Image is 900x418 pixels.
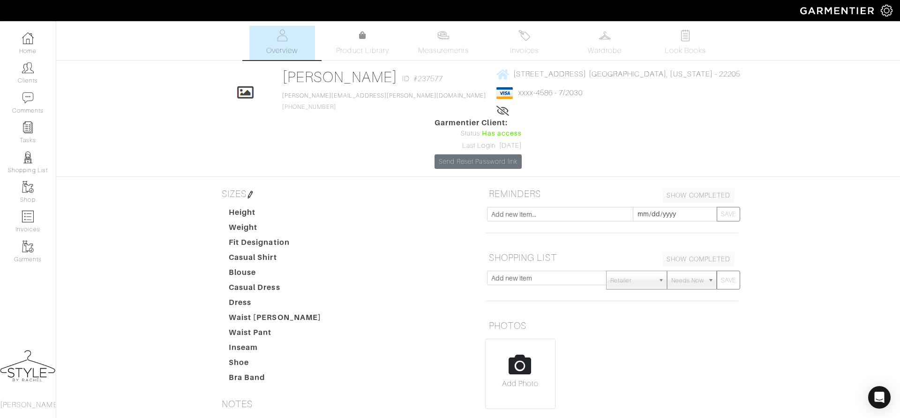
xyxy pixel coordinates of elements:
span: Invoices [510,45,539,56]
input: Add new item [487,271,607,285]
dt: Casual Dress [222,282,329,297]
img: todo-9ac3debb85659649dc8f770b8b6100bb5dab4b48dedcbae339e5042a72dfd3cc.svg [680,30,691,41]
img: pen-cf24a1663064a2ec1b9c1bd2387e9de7a2fa800b781884d57f21acf72779bad2.png [247,191,254,198]
div: Status: [435,129,522,139]
dt: Waist Pant [222,327,329,342]
a: SHOW COMPLETED [662,188,735,203]
h5: REMINDERS [485,184,738,203]
dt: Waist [PERSON_NAME] [222,312,329,327]
span: Product Library [336,45,389,56]
img: garments-icon-b7da505a4dc4fd61783c78ac3ca0ef83fa9d6f193b1c9dc38574b1d14d53ca28.png [22,241,34,252]
img: dashboard-icon-dbcd8f5a0b271acd01030246c82b418ddd0df26cd7fceb0bd07c9910d44c42f6.png [22,32,34,44]
dt: Fit Designation [222,237,329,252]
img: measurements-466bbee1fd09ba9460f595b01e5d73f9e2bff037440d3c8f018324cb6cdf7a4a.svg [437,30,449,41]
a: Send Reset Password link [435,154,522,169]
img: stylists-icon-eb353228a002819b7ec25b43dbf5f0378dd9e0616d9560372ff212230b889e62.png [22,152,34,163]
dt: Shoe [222,357,329,372]
span: [STREET_ADDRESS] [GEOGRAPHIC_DATA], [US_STATE] - 22205 [513,70,741,78]
a: Wardrobe [572,26,637,60]
span: Measurements [418,45,469,56]
dt: Casual Shirt [222,252,329,267]
a: xxxx-4586 - 7/2030 [518,89,583,97]
span: Overview [266,45,298,56]
h5: SHOPPING LIST [485,248,738,267]
img: gear-icon-white-bd11855cb880d31180b6d7d6211b90ccbf57a29d726f0c71d8c61bd08dd39cc2.png [881,5,892,16]
a: Look Books [652,26,718,60]
div: Last Login: [DATE] [435,141,522,151]
a: [PERSON_NAME] [282,68,398,85]
img: clients-icon-6bae9207a08558b7cb47a8932f037763ab4055f8c8b6bfacd5dc20c3e0201464.png [22,62,34,74]
a: SHOW COMPLETED [662,252,735,266]
dt: Bra Band [222,372,329,387]
span: Look Books [665,45,706,56]
a: Product Library [330,30,396,56]
dt: Dress [222,297,329,312]
img: comment-icon-a0a6a9ef722e966f86d9cbdc48e553b5cf19dbc54f86b18d962a5391bc8f6eb6.png [22,92,34,104]
h5: NOTES [218,395,471,413]
img: wardrobe-487a4870c1b7c33e795ec22d11cfc2ed9d08956e64fb3008fe2437562e282088.svg [599,30,611,41]
a: Measurements [411,26,477,60]
img: basicinfo-40fd8af6dae0f16599ec9e87c0ef1c0a1fdea2edbe929e3d69a839185d80c458.svg [276,30,288,41]
img: garmentier-logo-header-white-b43fb05a5012e4ada735d5af1a66efaba907eab6374d6393d1fbf88cb4ef424d.png [795,2,881,19]
dt: Blouse [222,267,329,282]
a: Overview [249,26,315,60]
span: ID: #237577 [402,73,443,84]
a: [PERSON_NAME][EMAIL_ADDRESS][PERSON_NAME][DOMAIN_NAME] [282,92,487,99]
span: Has access [482,129,522,139]
div: Open Intercom Messenger [868,386,891,409]
img: orders-27d20c2124de7fd6de4e0e44c1d41de31381a507db9b33961299e4e07d508b8c.svg [518,30,530,41]
a: [STREET_ADDRESS] [GEOGRAPHIC_DATA], [US_STATE] - 22205 [496,68,741,80]
span: Needs Now [671,271,704,290]
span: Garmentier Client: [435,117,522,129]
span: Retailer [610,271,654,290]
a: Invoices [491,26,557,60]
dt: Weight [222,222,329,237]
img: visa-934b35602734be37eb7d5d7e5dbcd2044c359bf20a24dc3361ca3fa54326a8a7.png [496,87,513,99]
button: SAVE [717,207,740,221]
img: reminder-icon-8004d30b9f0a5d33ae49ab947aed9ed385cf756f9e5892f1edd6e32f2345188e.png [22,122,34,133]
dt: Height [222,207,329,222]
img: garments-icon-b7da505a4dc4fd61783c78ac3ca0ef83fa9d6f193b1c9dc38574b1d14d53ca28.png [22,181,34,193]
img: orders-icon-0abe47150d42831381b5fb84f609e132dff9fe21cb692f30cb5eec754e2cba89.png [22,211,34,222]
input: Add new item... [487,207,633,221]
span: [PHONE_NUMBER] [282,92,487,110]
span: Wardrobe [588,45,622,56]
button: SAVE [717,271,740,289]
dt: Inseam [222,342,329,357]
h5: PHOTOS [485,316,738,335]
h5: SIZES [218,184,471,203]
